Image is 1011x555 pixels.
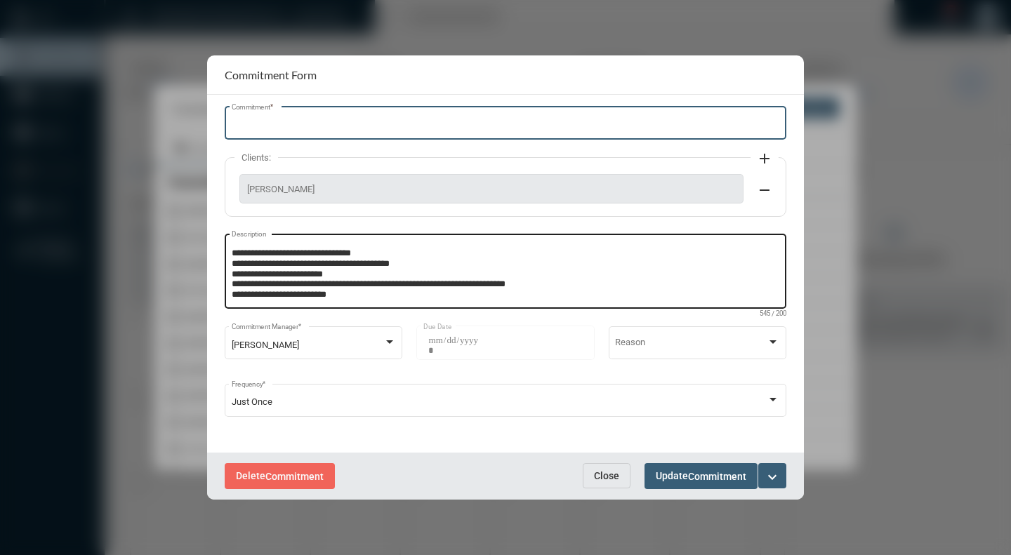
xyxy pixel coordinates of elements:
[583,463,630,488] button: Close
[760,310,786,318] mat-hint: 545 / 200
[756,182,773,199] mat-icon: remove
[756,150,773,167] mat-icon: add
[232,396,272,407] span: Just Once
[236,470,324,481] span: Delete
[645,463,758,489] button: UpdateCommitment
[688,471,746,482] span: Commitment
[225,68,317,81] h2: Commitment Form
[232,340,299,350] span: [PERSON_NAME]
[764,469,781,486] mat-icon: expand_more
[265,471,324,482] span: Commitment
[234,152,278,163] label: Clients:
[247,184,736,194] span: [PERSON_NAME]
[656,470,746,481] span: Update
[594,470,619,481] span: Close
[225,463,335,489] button: DeleteCommitment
